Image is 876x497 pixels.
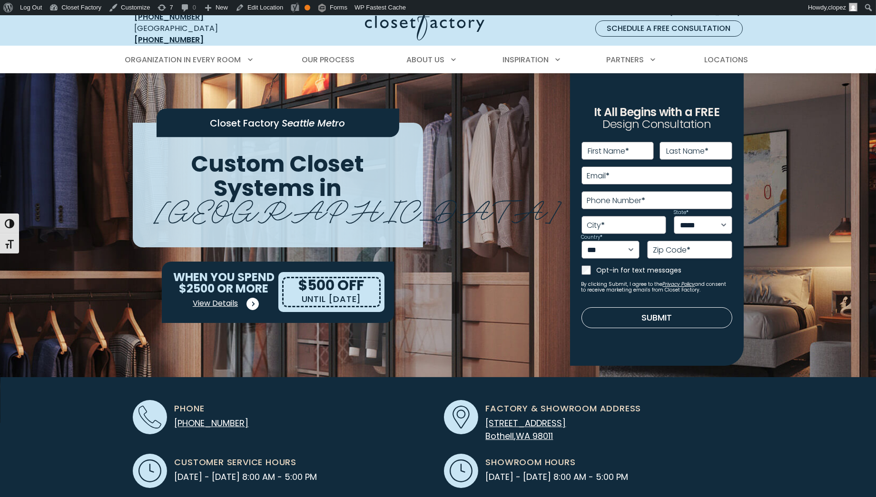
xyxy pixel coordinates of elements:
[135,23,273,46] div: [GEOGRAPHIC_DATA]
[302,54,354,65] span: Our Process
[606,54,644,65] span: Partners
[302,292,362,306] p: UNTIL [DATE]
[406,54,444,65] span: About Us
[595,20,743,37] a: Schedule a Free Consultation
[502,54,549,65] span: Inspiration
[587,172,610,180] label: Email
[210,117,280,130] span: Closet Factory
[666,147,709,155] label: Last Name
[175,402,205,415] span: Phone
[298,275,364,295] span: $500 OFF
[118,47,758,73] nav: Primary Menu
[597,265,732,275] label: Opt-in for text messages
[155,186,561,230] span: [GEOGRAPHIC_DATA]
[533,430,553,442] span: 98011
[193,298,238,309] span: View Details
[282,117,345,130] span: Seattle Metro
[191,148,364,204] span: Custom Closet Systems in
[581,282,732,293] small: By clicking Submit, I agree to the and consent to receive marketing emails from Closet Factory.
[602,117,711,132] span: Design Consultation
[175,456,297,468] span: Customer Service Hours
[486,417,566,442] a: [STREET_ADDRESS] Bothell,WA 98011
[704,54,748,65] span: Locations
[594,104,719,120] span: It All Begins with a FREE
[486,417,566,429] span: [STREET_ADDRESS]
[588,147,630,155] label: First Name
[516,430,531,442] span: WA
[581,235,603,240] label: Country
[587,222,605,229] label: City
[486,402,641,415] span: Factory & Showroom Address
[663,281,695,288] a: Privacy Policy
[828,4,846,11] span: clopez
[175,470,317,483] span: [DATE] - [DATE] 8:00 AM - 5:00 PM
[135,11,204,22] a: [PHONE_NUMBER]
[653,246,690,254] label: Zip Code
[192,294,256,313] a: View Details
[581,307,732,328] button: Submit
[486,430,514,442] span: Bothell
[365,6,484,40] img: Closet Factory Logo
[587,197,646,205] label: Phone Number
[173,269,275,296] span: WHEN YOU SPEND $2500 OR MORE
[305,5,310,10] div: OK
[135,34,204,45] a: [PHONE_NUMBER]
[674,210,689,215] label: State
[175,417,249,429] a: [PHONE_NUMBER]
[486,456,576,468] span: Showroom Hours
[486,470,629,483] span: [DATE] - [DATE] 8:00 AM - 5:00 PM
[125,54,241,65] span: Organization in Every Room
